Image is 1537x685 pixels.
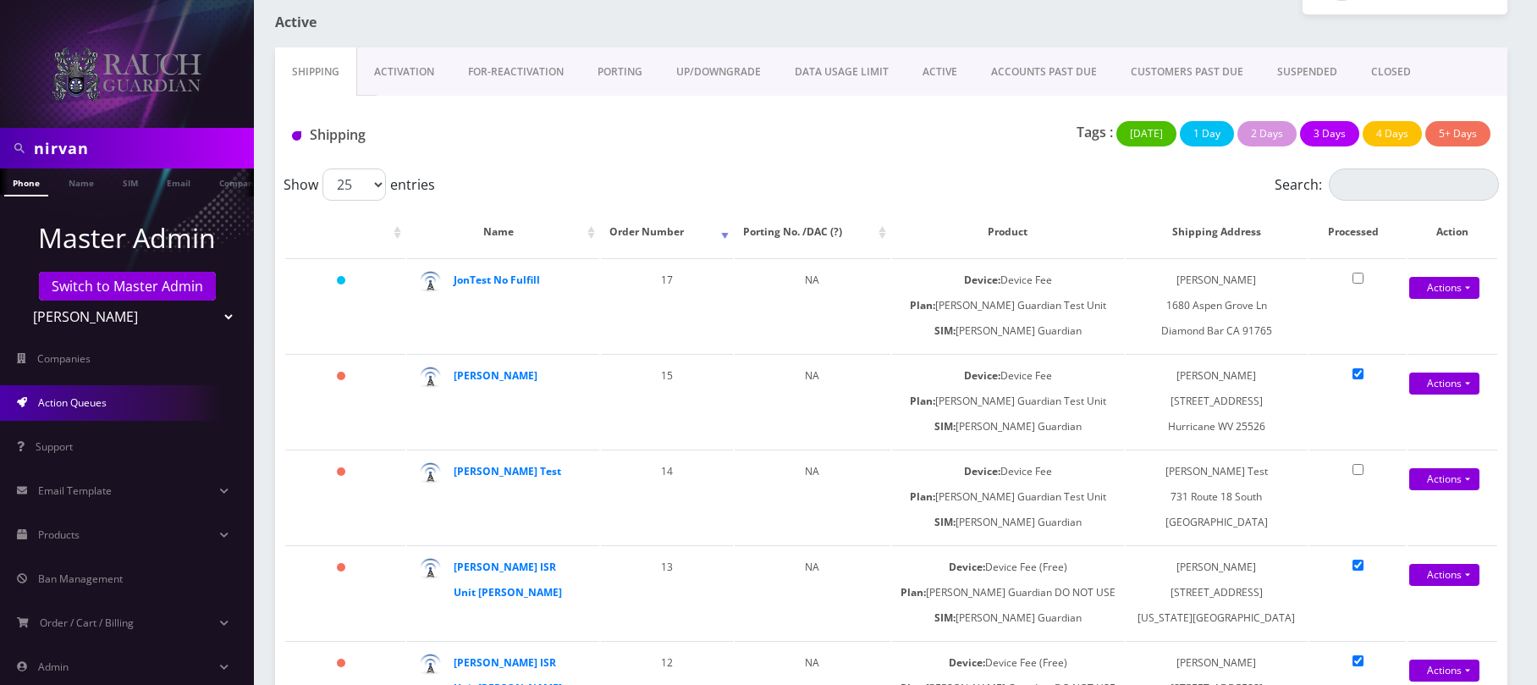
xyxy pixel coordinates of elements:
th: Product [892,207,1124,257]
span: Companies [37,351,91,366]
a: FOR-REActivation [451,47,581,97]
th: Shipping Address [1126,207,1308,257]
a: CLOSED [1354,47,1428,97]
a: Actions [1409,373,1479,395]
td: 17 [601,258,733,352]
a: Shipping [275,47,357,97]
b: Device: [949,655,985,670]
a: ACTIVE [906,47,974,97]
a: [PERSON_NAME] ISR Unit [PERSON_NAME] [454,560,562,599]
td: NA [735,545,890,639]
td: [PERSON_NAME] [STREET_ADDRESS] [US_STATE][GEOGRAPHIC_DATA] [1126,545,1308,639]
td: [PERSON_NAME] Test 731 Route 18 South [GEOGRAPHIC_DATA] [1126,450,1308,544]
a: Phone [4,168,48,196]
th: Processed: activate to sort column ascending [1309,207,1406,257]
td: 13 [601,545,733,639]
th: : activate to sort column ascending [285,207,405,257]
a: Switch to Master Admin [39,272,216,301]
label: Show entries [284,168,435,201]
td: Device Fee [PERSON_NAME] Guardian Test Unit [PERSON_NAME] Guardian [892,450,1124,544]
td: NA [735,258,890,352]
td: Device Fee [PERSON_NAME] Guardian Test Unit [PERSON_NAME] Guardian [892,354,1124,448]
b: Device: [949,560,985,574]
b: Plan: [901,585,926,599]
a: Actions [1409,468,1479,490]
a: DATA USAGE LIMIT [778,47,906,97]
button: 4 Days [1363,121,1422,146]
select: Showentries [322,168,386,201]
a: [PERSON_NAME] [454,368,537,383]
h1: Shipping [292,127,675,143]
a: Activation [357,47,451,97]
a: Name [60,168,102,195]
span: Admin [38,660,69,674]
span: Order / Cart / Billing [40,616,134,630]
td: NA [735,450,890,544]
a: Actions [1409,660,1479,682]
a: [PERSON_NAME] Test [454,464,561,478]
td: [PERSON_NAME] 1680 Aspen Grove Ln Diamond Bar CA 91765 [1126,258,1308,352]
th: Porting No. /DAC (?): activate to sort column ascending [735,207,890,257]
label: Search: [1275,168,1499,201]
th: Name: activate to sort column ascending [407,207,599,257]
h1: Active [275,14,669,30]
button: 1 Day [1180,121,1234,146]
button: 2 Days [1237,121,1297,146]
th: Action [1408,207,1497,257]
b: SIM: [934,515,956,529]
b: Plan: [910,298,935,312]
img: Shipping [292,131,301,141]
b: Device: [964,464,1000,478]
a: CUSTOMERS PAST DUE [1114,47,1260,97]
span: Email Template [38,483,112,498]
button: 3 Days [1300,121,1359,146]
td: Device Fee [PERSON_NAME] Guardian Test Unit [PERSON_NAME] Guardian [892,258,1124,352]
input: Search: [1329,168,1499,201]
input: Search in Company [34,132,250,164]
span: Ban Management [38,572,123,586]
a: PORTING [581,47,659,97]
b: SIM: [934,419,956,434]
b: Device: [964,368,1000,383]
b: Plan: [910,489,935,504]
td: 15 [601,354,733,448]
button: [DATE] [1116,121,1176,146]
a: Actions [1409,564,1479,586]
a: Company [211,168,267,195]
b: SIM: [934,610,956,625]
a: JonTest No Fulfill [454,273,540,287]
a: SIM [114,168,146,195]
button: 5+ Days [1425,121,1490,146]
img: Rauch [51,46,203,102]
span: Support [36,439,73,454]
span: Action Queues [38,395,107,410]
p: Tags : [1077,122,1113,142]
span: Products [38,528,80,542]
a: Email [158,168,199,195]
td: NA [735,354,890,448]
b: Device: [964,273,1000,287]
th: Order Number: activate to sort column ascending [601,207,733,257]
td: 14 [601,450,733,544]
td: [PERSON_NAME] [STREET_ADDRESS] Hurricane WV 25526 [1126,354,1308,448]
b: SIM: [934,323,956,338]
a: ACCOUNTS PAST DUE [974,47,1114,97]
a: Actions [1409,277,1479,299]
a: SUSPENDED [1260,47,1354,97]
a: UP/DOWNGRADE [659,47,778,97]
b: Plan: [910,394,935,408]
td: Device Fee (Free) [PERSON_NAME] Guardian DO NOT USE [PERSON_NAME] Guardian [892,545,1124,639]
